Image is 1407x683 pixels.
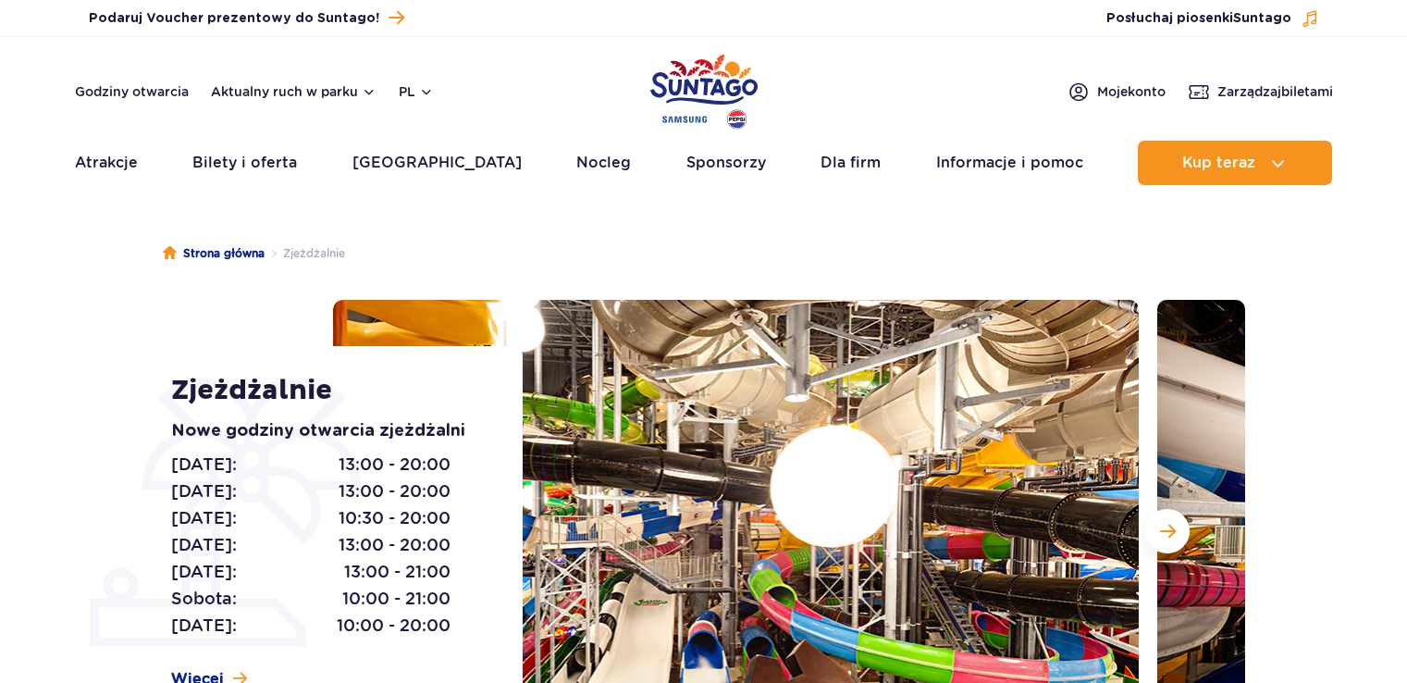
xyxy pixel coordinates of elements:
li: Zjeżdżalnie [265,244,345,263]
span: [DATE]: [171,452,237,478]
span: [DATE]: [171,559,237,585]
a: Zarządzajbiletami [1188,81,1333,103]
h1: Zjeżdżalnie [171,374,481,407]
a: Sponsorzy [686,141,766,185]
a: [GEOGRAPHIC_DATA] [352,141,522,185]
span: 13:00 - 20:00 [339,532,450,558]
span: Kup teraz [1182,155,1255,171]
a: Bilety i oferta [192,141,297,185]
a: Godziny otwarcia [75,82,189,101]
button: Kup teraz [1138,141,1332,185]
span: Zarządzaj biletami [1217,82,1333,101]
span: 13:00 - 21:00 [344,559,450,585]
a: Atrakcje [75,141,138,185]
span: 10:30 - 20:00 [339,505,450,531]
button: Aktualny ruch w parku [211,84,376,99]
a: Dla firm [821,141,881,185]
span: Sobota: [171,586,237,612]
a: Podaruj Voucher prezentowy do Suntago! [89,6,404,31]
a: Strona główna [163,244,265,263]
a: Nocleg [576,141,631,185]
span: [DATE]: [171,478,237,504]
button: Posłuchaj piosenkiSuntago [1106,9,1319,28]
p: Nowe godziny otwarcia zjeżdżalni [171,418,481,444]
button: pl [399,82,434,101]
a: Informacje i pomoc [936,141,1083,185]
span: Podaruj Voucher prezentowy do Suntago! [89,9,379,28]
span: [DATE]: [171,532,237,558]
span: 13:00 - 20:00 [339,478,450,504]
span: Moje konto [1097,82,1166,101]
span: [DATE]: [171,505,237,531]
span: [DATE]: [171,613,237,639]
span: Posłuchaj piosenki [1106,9,1291,28]
span: 13:00 - 20:00 [339,452,450,478]
span: Suntago [1233,12,1291,25]
a: Mojekonto [1068,81,1166,103]
button: Następny slajd [1145,509,1190,553]
a: Park of Poland [650,46,758,131]
span: 10:00 - 21:00 [342,586,450,612]
span: 10:00 - 20:00 [337,613,450,639]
